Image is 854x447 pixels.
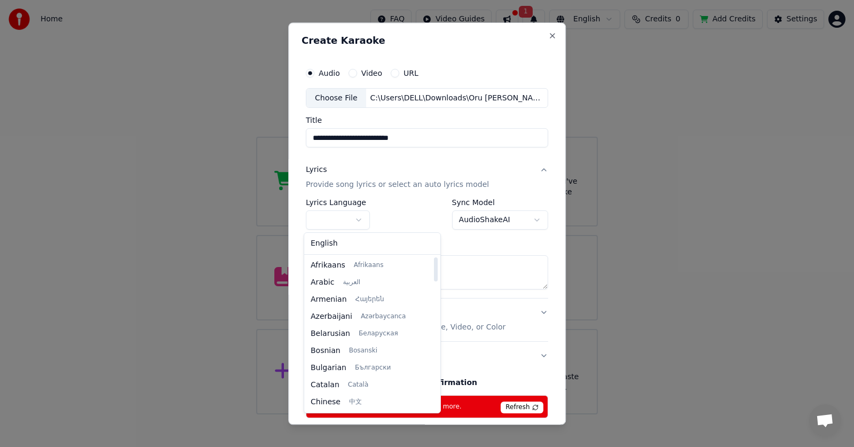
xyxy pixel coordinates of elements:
[349,347,377,355] span: Bosanski
[311,294,347,305] span: Armenian
[311,238,338,249] span: English
[343,278,360,287] span: العربية
[355,364,391,372] span: Български
[311,260,345,271] span: Afrikaans
[361,312,406,321] span: Azərbaycanca
[349,398,362,406] span: 中文
[355,295,384,304] span: Հայերեն
[354,261,384,270] span: Afrikaans
[348,381,368,389] span: Català
[311,328,350,339] span: Belarusian
[311,363,346,373] span: Bulgarian
[311,311,352,322] span: Azerbaijani
[311,380,339,390] span: Catalan
[311,277,334,288] span: Arabic
[311,397,341,407] span: Chinese
[311,346,341,356] span: Bosnian
[359,330,398,338] span: Беларуская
